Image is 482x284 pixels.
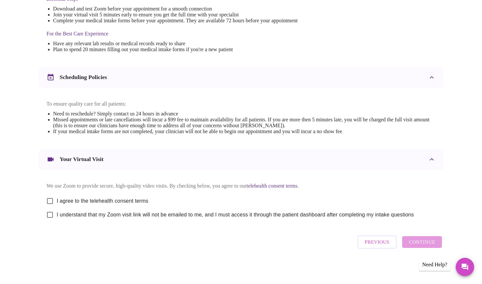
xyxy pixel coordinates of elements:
[456,258,474,276] button: Messages
[357,235,397,249] button: Previous
[53,6,298,12] li: Download and test Zoom before your appointment for a smooth connection
[60,156,104,163] h3: Your Virtual Visit
[57,197,149,205] span: I agree to the telehealth consent terms
[53,41,298,47] li: Have any relevant lab results or medical records ready to share
[47,101,436,107] p: To ensure quality care for all patients:
[39,67,444,88] div: Scheduling Policies
[247,183,298,189] a: telehealth consent terms
[53,12,298,18] li: Join your virtual visit 5 minutes early to ensure you get the full time with your specialist
[419,258,450,271] div: Need Help?
[47,31,298,37] h4: For the Best Care Experience
[39,149,444,170] div: Your Virtual Visit
[57,211,414,219] span: I understand that my Zoom visit link will not be emailed to me, and I must access it through the ...
[53,129,436,134] li: If your medical intake forms are not completed, your clinician will not be able to begin our appo...
[60,74,107,81] h3: Scheduling Policies
[47,183,436,189] p: We use Zoom to provide secure, high-quality video visits. By checking below, you agree to our .
[365,238,389,246] span: Previous
[53,117,436,129] li: Missed appointments or late cancellations will incur a $99 fee to maintain availability for all p...
[53,18,298,24] li: Complete your medical intake forms before your appointment. They are available 72 hours before yo...
[53,111,436,117] li: Need to reschedule? Simply contact us 24 hours in advance
[53,47,298,52] li: Plan to spend 20 minutes filling out your medical intake forms if you're a new patient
